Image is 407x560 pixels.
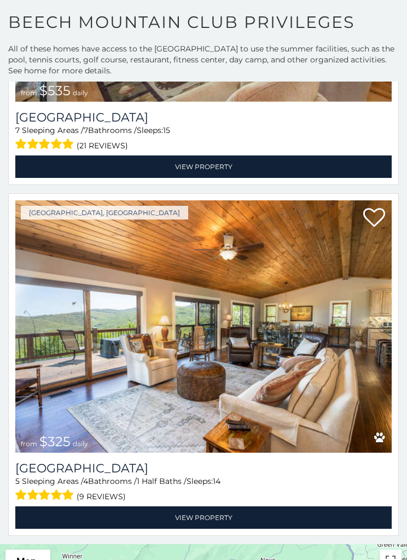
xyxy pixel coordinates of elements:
[84,125,88,135] span: 7
[21,440,37,448] span: from
[15,461,392,476] a: [GEOGRAPHIC_DATA]
[15,200,392,453] img: Beech Mountain Vista
[15,461,392,476] h3: Beech Mountain Vista
[21,206,188,220] a: [GEOGRAPHIC_DATA], [GEOGRAPHIC_DATA]
[77,489,126,504] span: (9 reviews)
[15,155,392,178] a: View Property
[39,434,71,449] span: $325
[213,476,220,486] span: 14
[163,125,170,135] span: 15
[21,89,37,97] span: from
[15,476,392,504] div: Sleeping Areas / Bathrooms / Sleeps:
[73,440,88,448] span: daily
[363,207,385,230] a: Add to favorites
[15,200,392,453] a: Beech Mountain Vista from $325 daily
[77,138,128,153] span: (21 reviews)
[15,125,392,153] div: Sleeping Areas / Bathrooms / Sleeps:
[83,476,88,486] span: 4
[15,506,392,529] a: View Property
[39,83,71,99] span: $535
[15,110,392,125] a: [GEOGRAPHIC_DATA]
[137,476,187,486] span: 1 Half Baths /
[15,125,20,135] span: 7
[15,476,20,486] span: 5
[15,110,392,125] h3: Southern Star Lodge
[73,89,88,97] span: daily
